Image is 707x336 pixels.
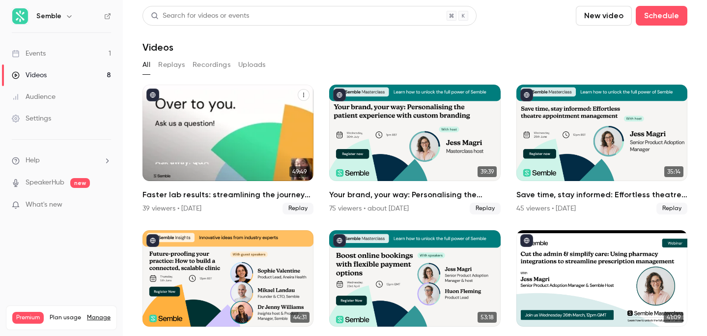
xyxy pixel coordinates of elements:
button: Uploads [238,57,266,73]
div: Audience [12,92,56,102]
span: What's new [26,200,62,210]
span: 35:14 [664,166,683,177]
span: Replay [283,203,313,214]
span: Plan usage [50,314,81,322]
div: 39 viewers • [DATE] [142,204,201,214]
li: Faster lab results: streamlining the journey from order to outcome [142,85,313,214]
button: published [146,234,159,247]
button: Schedule [636,6,687,26]
img: Semble [12,8,28,24]
h6: Semble [36,11,61,21]
button: published [520,234,533,247]
div: Events [12,49,46,59]
button: published [520,89,533,101]
button: Recordings [193,57,230,73]
button: New video [576,6,632,26]
div: Settings [12,114,51,123]
span: new [70,178,90,188]
button: published [333,234,346,247]
span: Premium [12,312,44,324]
div: Videos [12,70,47,80]
section: Videos [142,6,687,330]
li: Save time, stay informed: Effortless theatre appointment & list management [516,85,687,214]
h2: Your brand, your way: Personalising the patient experience with custom branding [329,189,500,201]
span: Help [26,155,40,166]
li: help-dropdown-opener [12,155,111,166]
span: 49:49 [289,166,310,177]
div: 45 viewers • [DATE] [516,204,576,214]
h2: Save time, stay informed: Effortless theatre appointment & list management [516,189,687,201]
span: 39:39 [478,166,497,177]
span: 44:31 [290,312,310,323]
a: 49:49Faster lab results: streamlining the journey from order to outcome39 viewers • [DATE]Replay [142,85,313,214]
h2: Faster lab results: streamlining the journey from order to outcome [142,189,313,201]
h1: Videos [142,41,173,53]
button: published [146,89,159,101]
a: Manage [87,314,111,322]
a: SpeakerHub [26,178,64,188]
div: Search for videos or events [151,11,249,21]
button: published [333,89,346,101]
span: Replay [656,203,687,214]
span: 53:18 [478,312,497,323]
div: 75 viewers • about [DATE] [329,204,409,214]
span: Replay [470,203,501,214]
span: 41:09 [664,312,683,323]
button: All [142,57,150,73]
a: 35:14Save time, stay informed: Effortless theatre appointment & list management45 viewers • [DATE... [516,85,687,214]
a: 39:39Your brand, your way: Personalising the patient experience with custom branding75 viewers • ... [329,85,500,214]
li: Your brand, your way: Personalising the patient experience with custom branding [329,85,500,214]
button: Replays [158,57,185,73]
